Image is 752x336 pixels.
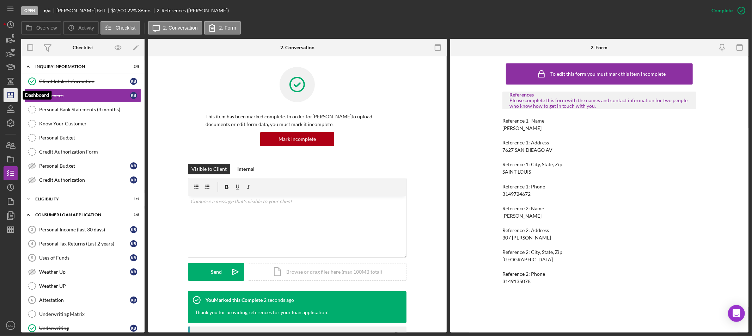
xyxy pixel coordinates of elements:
div: 3149135078 [502,279,531,284]
button: Checklist [100,21,140,35]
div: Reference 1: Address [502,140,696,145]
div: Please complete this form with the names and contact information for two people who know how to g... [509,98,689,109]
label: 2. Form [219,25,236,31]
div: K B [130,240,137,247]
div: 36 mo [138,8,151,13]
label: Overview [36,25,57,31]
div: 307 [PERSON_NAME] [502,235,551,241]
label: Checklist [116,25,136,31]
p: This item has been marked complete. In order for [PERSON_NAME] to upload documents or edit form d... [206,113,389,129]
button: Visible to Client [188,164,230,174]
div: K B [130,297,137,304]
a: Client Intake InformationKB [25,74,141,88]
div: Reference 2: City, State, Zip [502,249,696,255]
button: LG [4,318,18,332]
div: K B [130,268,137,275]
div: Mark Incomplete [279,132,316,146]
div: Credit Authorization Form [39,149,141,155]
button: Overview [21,21,61,35]
div: Thank you for providing references for your loan application! [195,309,329,316]
tspan: 5 [31,256,33,260]
a: 3Personal Income (last 30 days)KB [25,223,141,237]
a: 4Personal Tax Returns (Last 2 years)KB [25,237,141,251]
div: K B [130,176,137,183]
div: 2. References ([PERSON_NAME]) [157,8,229,13]
div: 1 / 4 [127,197,139,201]
div: Know Your Customer [39,121,141,126]
div: SAINT LOUIS [502,169,531,175]
div: Underwriting [39,325,130,331]
div: [PERSON_NAME] Bell [56,8,111,13]
div: 2. Form [591,45,608,50]
div: 3149724672 [502,191,531,197]
div: K B [130,78,137,85]
div: K B [130,226,137,233]
div: Personal Tax Returns (Last 2 years) [39,241,130,247]
div: 7627 SAN DIEAGO AV [502,147,552,153]
text: LG [8,324,13,328]
div: Reference 2: Name [502,206,696,211]
div: Reference 1- Name [502,118,696,124]
button: Send [188,263,244,281]
button: 2. Conversation [148,21,202,35]
a: Credit AuthorizationKB [25,173,141,187]
a: UnderwritingKB [25,321,141,335]
div: Reference 1: Phone [502,184,696,189]
button: Activity [63,21,98,35]
div: [PERSON_NAME] [502,213,542,219]
div: Weather UP [39,283,141,289]
button: Complete [704,4,748,18]
div: K B [130,92,137,99]
div: Open Intercom Messenger [728,305,745,322]
div: 2. Conversation [280,45,314,50]
div: Complete [711,4,733,18]
label: Activity [78,25,94,31]
div: Client Intake Information [39,79,130,84]
div: [PERSON_NAME] [502,125,542,131]
b: n/a [44,8,50,13]
a: 6AttestationKB [25,293,141,307]
div: References [509,92,689,98]
button: 2. Form [204,21,241,35]
div: Reference 2: Address [502,228,696,233]
a: ReferencesKB [25,88,141,102]
a: Credit Authorization Form [25,145,141,159]
div: K B [130,254,137,261]
div: References [39,93,130,98]
div: Consumer Loan Application [35,213,122,217]
div: Internal [237,164,255,174]
time: 2025-10-10 20:49 [264,297,294,303]
div: Visible to Client [191,164,227,174]
a: Personal Budget [25,131,141,145]
a: Weather UP [25,279,141,293]
button: Internal [234,164,258,174]
a: Weather UpKB [25,265,141,279]
div: You Marked this Complete [206,297,263,303]
div: 22 % [127,8,137,13]
div: Checklist [73,45,93,50]
div: Send [211,263,222,281]
div: Underwriting Matrix [39,311,141,317]
div: Eligibility [35,197,122,201]
label: 2. Conversation [163,25,198,31]
div: Weather Up [39,269,130,275]
div: Personal Bank Statements (3 months) [39,107,141,112]
div: Uses of Funds [39,255,130,261]
div: Attestation [39,297,130,303]
div: To edit this form you must mark this item incomplete [550,71,666,77]
a: Underwriting Matrix [25,307,141,321]
a: Personal BudgetKB [25,159,141,173]
span: $2,500 [111,7,126,13]
div: Personal Budget [39,163,130,169]
div: Personal Income (last 30 days) [39,227,130,232]
div: 2 / 8 [127,64,139,69]
div: K B [130,162,137,169]
tspan: 6 [31,298,33,302]
div: Personal Budget [39,135,141,141]
div: 1 / 8 [127,213,139,217]
div: [GEOGRAPHIC_DATA] [502,257,553,262]
div: Inquiry Information [35,64,122,69]
div: Reference 1: City, State, Zip [502,162,696,167]
a: Know Your Customer [25,117,141,131]
tspan: 4 [31,242,33,246]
